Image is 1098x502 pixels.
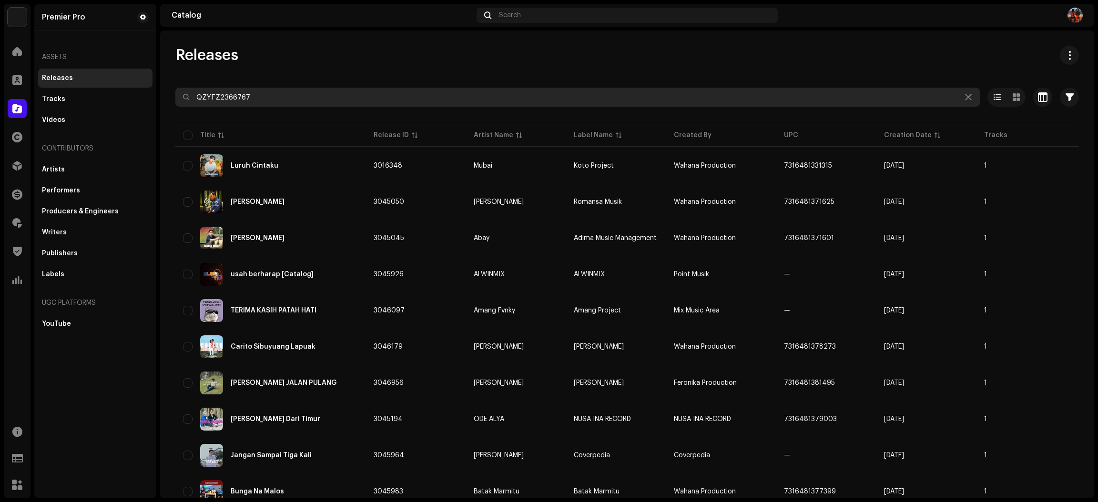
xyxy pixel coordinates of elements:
img: ed487297-8ae6-4ee6-895f-3b4d43dbd3a4 [200,444,223,467]
span: Wahana Production [674,199,736,205]
span: 3046956 [374,380,404,386]
span: Wahana Production [674,343,736,350]
span: Adima Music Management [574,235,657,241]
span: Mix Music Area [674,307,720,314]
div: [PERSON_NAME] [474,380,524,386]
span: 3045050 [374,199,404,205]
img: 30092db4-e476-4c98-86b1-40b8c727859e [200,408,223,431]
div: Nona Buton Dari Timur [231,416,320,422]
span: Wahana Production [674,488,736,495]
span: ALWINMIX [474,271,559,278]
span: 1 [984,199,987,205]
span: 3046179 [374,343,403,350]
re-m-nav-item: Videos [38,110,152,130]
div: Yang [231,199,285,205]
span: ODE ALYA [474,416,559,422]
span: Julian Stanlly [574,380,624,386]
img: e0da1e75-51bb-48e8-b89a-af9921f343bd [1067,8,1083,23]
span: 1 [984,380,987,386]
img: 26da94d8-ff34-402a-9566-746b49fd89a9 [200,299,223,322]
span: Point Musik [674,271,709,278]
div: [PERSON_NAME] [474,343,524,350]
div: Videos [42,116,65,124]
span: ALWINMIX [574,271,605,278]
div: Bunga Na Malos [231,488,284,495]
span: — [784,271,790,278]
div: Takdir Hidup [231,235,285,241]
span: Wahana Production [674,235,736,241]
re-m-nav-item: Writers [38,223,152,242]
re-a-nav-header: Contributors [38,137,152,160]
div: Publishers [42,250,78,257]
span: Amang Fvnky [474,307,559,314]
img: 7e4d5063-a048-479a-bf2f-c004a871cc43 [200,191,223,213]
span: 1 [984,235,987,241]
div: Release ID [374,131,409,140]
span: 1 [984,416,987,422]
span: Riduan Purba [474,452,559,459]
span: Oct 6, 2025 [884,416,904,422]
span: Feronika Production [674,380,737,386]
span: Coverpedia [574,452,610,459]
re-m-nav-item: Labels [38,265,152,284]
span: Oct 7, 2025 [884,452,904,459]
div: Premier Pro [42,13,85,21]
span: Mubai [474,162,559,169]
div: Title [200,131,215,140]
div: Performers [42,187,80,194]
div: [PERSON_NAME] [474,452,524,459]
span: Sep 25, 2025 [884,162,904,169]
span: 1 [984,162,987,169]
div: usah berharap [Catalog] [231,271,314,278]
span: Search [499,11,521,19]
div: Releases [42,74,73,82]
span: Batak Marmitu [574,488,620,495]
span: 7316481381495 [784,380,835,386]
span: Koto Project [574,162,614,169]
span: 1 [984,343,987,350]
span: NUSA INA RECORD [674,416,731,422]
re-a-nav-header: UGC Platforms [38,291,152,314]
span: Julian Stanlly [474,380,559,386]
span: Releases [175,46,238,65]
div: Carito Sibuyuang Lapuak [231,343,315,350]
re-m-nav-item: Releases [38,69,152,88]
div: Artist Name [474,131,513,140]
span: Oct 7, 2025 [884,271,904,278]
span: Taufiq Sondang [474,343,559,350]
span: 7316481378273 [784,343,836,350]
img: f8c62a23-ed99-40f1-8b90-7c3db2fc1d13 [200,263,223,286]
span: Pilar Minang [574,343,624,350]
div: Jangan Sampai Tiga Kali [231,452,312,459]
div: Mubai [474,162,492,169]
re-m-nav-item: Artists [38,160,152,179]
re-m-nav-item: Publishers [38,244,152,263]
span: Oct 7, 2025 [884,343,904,350]
div: ALWINMIX [474,271,505,278]
span: 3016348 [374,162,402,169]
div: [PERSON_NAME] [474,199,524,205]
div: Label Name [574,131,613,140]
img: 64f15ab7-a28a-4bb5-a164-82594ec98160 [8,8,27,27]
div: SENG ADA JALAN PULANG [231,380,336,386]
re-m-nav-item: Producers & Engineers [38,202,152,221]
span: Abay [474,235,559,241]
span: 3045964 [374,452,404,459]
span: 1 [984,452,987,459]
img: 54243f8d-c810-4e38-9023-a4858cf4121b [200,227,223,250]
img: cdb8a8fb-7982-429c-bc0d-a70eca0cfefd [200,154,223,177]
span: Oct 6, 2025 [884,235,904,241]
span: — [784,452,790,459]
re-m-nav-item: YouTube [38,314,152,333]
input: Search [175,88,980,107]
span: Romansa Musik [574,199,622,205]
span: Oct 7, 2025 [884,307,904,314]
div: TERIMA KASIH PATAH HATI [231,307,316,314]
div: Creation Date [884,131,932,140]
span: 7316481331315 [784,162,832,169]
re-m-nav-item: Tracks [38,90,152,109]
span: 1 [984,271,987,278]
span: — [784,307,790,314]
